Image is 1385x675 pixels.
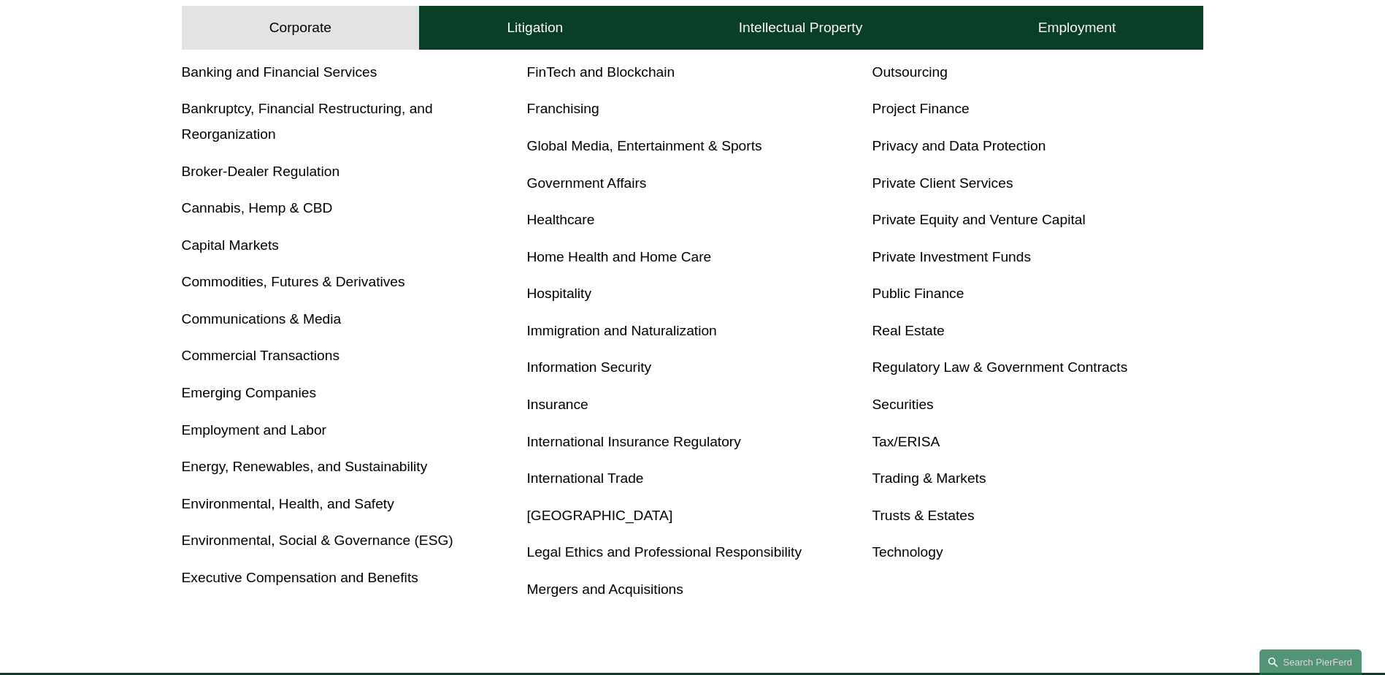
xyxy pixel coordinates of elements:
a: Privacy and Data Protection [872,138,1046,153]
a: Public Finance [872,286,964,301]
a: Commodities, Futures & Derivatives [182,274,405,289]
h4: Litigation [507,19,563,37]
a: Employment and Labor [182,422,326,438]
a: Environmental, Social & Governance (ESG) [182,533,453,548]
a: Healthcare [527,212,595,227]
h4: Intellectual Property [739,19,863,37]
a: Private Investment Funds [872,249,1031,264]
a: Executive Compensation and Benefits [182,570,418,585]
a: Franchising [527,101,599,116]
a: Banking and Financial Services [182,64,377,80]
a: Home Health and Home Care [527,249,712,264]
a: Communications & Media [182,311,342,327]
a: Securities [872,397,933,412]
a: Outsourcing [872,64,947,80]
h4: Employment [1038,19,1116,37]
a: Emerging Companies [182,385,317,400]
a: Regulatory Law & Government Contracts [872,359,1127,375]
a: International Insurance Regulatory [527,434,741,449]
a: Private Client Services [872,175,1013,191]
a: [GEOGRAPHIC_DATA] [527,508,673,523]
a: Private Equity and Venture Capital [872,212,1085,227]
a: Bankruptcy, Financial Restructuring, and Reorganization [182,101,433,142]
a: Global Media, Entertainment & Sports [527,138,762,153]
a: Technology [872,544,943,560]
a: Information Security [527,359,652,375]
a: Insurance [527,397,588,412]
a: FinTech and Blockchain [527,64,675,80]
a: International Trade [527,470,644,486]
a: Energy, Renewables, and Sustainability [182,459,428,474]
a: Commercial Transactions [182,348,339,363]
a: Government Affairs [527,175,647,191]
h4: Corporate [269,19,331,37]
a: Broker-Dealer Regulation [182,164,340,179]
a: Real Estate [872,323,944,338]
a: Hospitality [527,286,592,301]
a: Immigration and Naturalization [527,323,717,338]
a: Environmental, Health, and Safety [182,496,394,511]
a: Tax/ERISA [872,434,940,449]
a: Search this site [1259,649,1362,675]
a: Project Finance [872,101,969,116]
a: Trading & Markets [872,470,986,486]
a: Legal Ethics and Professional Responsibility [527,544,802,560]
a: Cannabis, Hemp & CBD [182,200,333,216]
a: Capital Markets [182,237,279,253]
a: Mergers and Acquisitions [527,581,683,597]
a: Trusts & Estates [872,508,974,523]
